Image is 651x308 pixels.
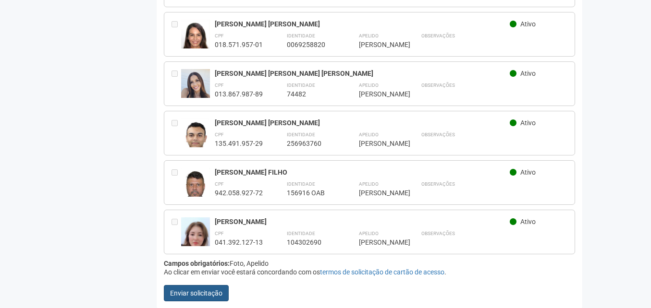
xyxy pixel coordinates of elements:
div: 256963760 [287,139,335,148]
strong: CPF [215,181,224,187]
div: [PERSON_NAME] [359,139,397,148]
img: user.jpg [181,20,210,59]
strong: Identidade [287,132,315,137]
strong: CPF [215,83,224,88]
strong: Apelido [359,231,379,236]
span: Ativo [520,70,536,77]
strong: CPF [215,132,224,137]
div: 018.571.957-01 [215,40,263,49]
div: [PERSON_NAME] [215,217,510,226]
span: Ativo [520,119,536,127]
div: 74482 [287,90,335,98]
button: Enviar solicitação [164,285,229,301]
div: 135.491.957-29 [215,139,263,148]
img: user.jpg [181,217,210,258]
div: 104302690 [287,238,335,247]
strong: Identidade [287,231,315,236]
strong: Campos obrigatórios: [164,260,230,267]
strong: Observações [421,132,455,137]
div: Entre em contato com a Aministração para solicitar o cancelamento ou 2a via [172,168,181,197]
div: [PERSON_NAME] [359,90,397,98]
strong: Apelido [359,83,379,88]
div: 942.058.927-72 [215,189,263,197]
div: Entre em contato com a Aministração para solicitar o cancelamento ou 2a via [172,20,181,49]
div: 041.392.127-13 [215,238,263,247]
strong: Observações [421,181,455,187]
div: Entre em contato com a Aministração para solicitar o cancelamento ou 2a via [172,217,181,247]
div: Foto, Apelido [164,259,576,268]
div: [PERSON_NAME] [359,40,397,49]
div: 0069258820 [287,40,335,49]
div: [PERSON_NAME] [359,238,397,247]
div: Ao clicar em enviar você estará concordando com os . [164,268,576,276]
div: [PERSON_NAME] [359,189,397,197]
strong: Apelido [359,132,379,137]
strong: Observações [421,33,455,38]
strong: Apelido [359,33,379,38]
div: 013.867.987-89 [215,90,263,98]
div: [PERSON_NAME] [PERSON_NAME] [PERSON_NAME] [215,69,510,78]
img: user.jpg [181,118,210,157]
strong: CPF [215,33,224,38]
strong: Identidade [287,181,315,187]
div: 156916 OAB [287,189,335,197]
span: Ativo [520,218,536,225]
div: [PERSON_NAME] [PERSON_NAME] [215,20,510,28]
div: [PERSON_NAME] [PERSON_NAME] [215,118,510,127]
div: [PERSON_NAME] FILHO [215,168,510,177]
strong: Identidade [287,83,315,88]
div: Entre em contato com a Aministração para solicitar o cancelamento ou 2a via [172,118,181,148]
span: Ativo [520,20,536,28]
img: user.jpg [181,69,210,98]
span: Ativo [520,168,536,176]
a: termos de solicitação de cartão de acesso [320,268,444,276]
img: user.jpg [181,168,210,207]
strong: Identidade [287,33,315,38]
div: Entre em contato com a Aministração para solicitar o cancelamento ou 2a via [172,69,181,98]
strong: Observações [421,231,455,236]
strong: Apelido [359,181,379,187]
strong: Observações [421,83,455,88]
strong: CPF [215,231,224,236]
